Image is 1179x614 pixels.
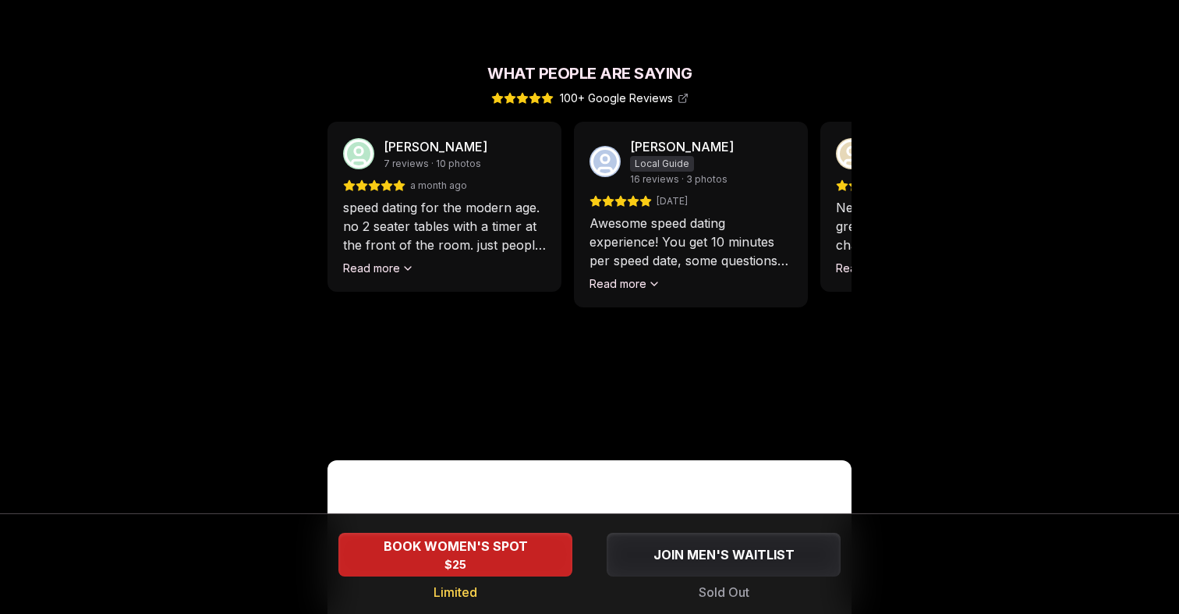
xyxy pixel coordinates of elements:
span: a month ago [410,179,467,192]
span: [DATE] [657,195,688,208]
p: Never done this before was a great experience getting out and chatting with people IN PERSON. Eve... [836,198,1039,254]
span: JOIN MEN'S WAITLIST [650,545,798,564]
button: BOOK WOMEN'S SPOT - Limited [338,533,572,577]
button: JOIN MEN'S WAITLIST - Sold Out [607,533,841,577]
span: Local Guide [630,156,694,172]
span: 7 reviews · 10 photos [384,158,481,170]
p: [PERSON_NAME] [384,137,487,156]
p: speed dating for the modern age. no 2 seater tables with a timer at the front of the room. just p... [343,198,546,254]
a: 100+ Google Reviews [491,91,689,106]
h2: What People Are Saying [327,62,851,84]
span: 100+ Google Reviews [560,91,689,106]
button: Read more [343,261,414,276]
p: [PERSON_NAME] [630,137,734,156]
span: 16 reviews · 3 photos [630,173,728,186]
button: Read more [589,276,660,292]
span: Limited [434,583,477,602]
span: $25 [444,557,466,573]
span: BOOK WOMEN'S SPOT [381,537,531,555]
span: Sold Out [699,583,749,602]
p: Awesome speed dating experience! You get 10 minutes per speed date, some questions and a fun fact... [589,214,792,270]
button: Read more [836,261,907,276]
